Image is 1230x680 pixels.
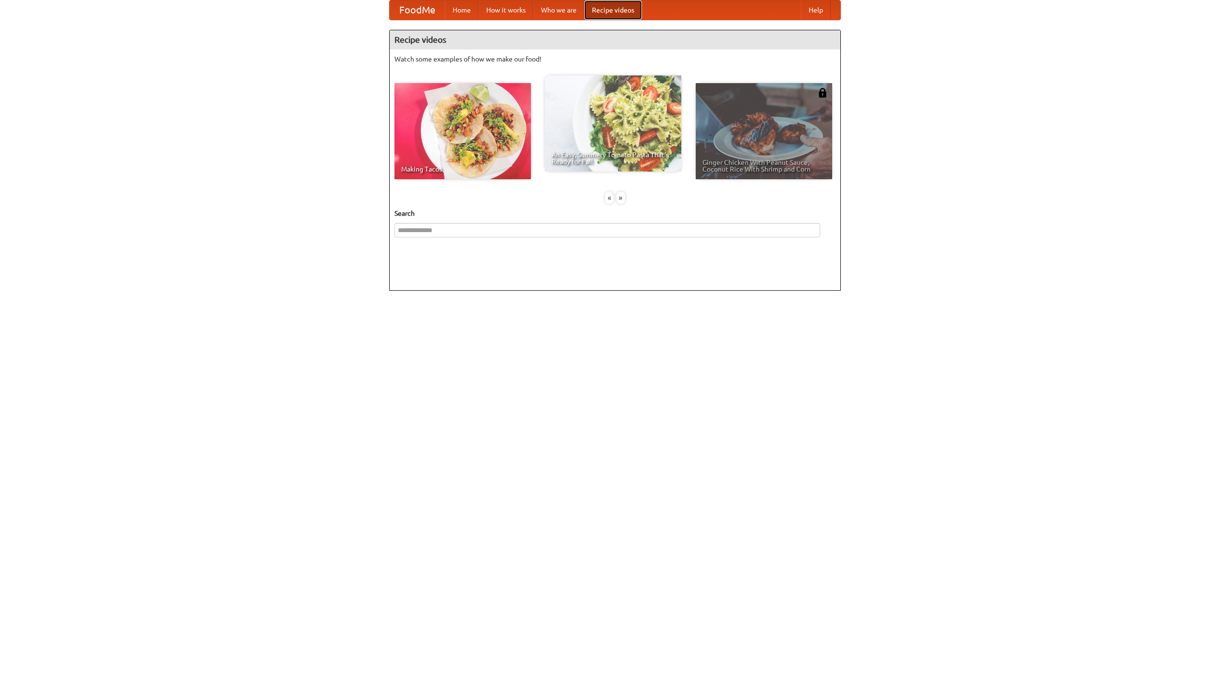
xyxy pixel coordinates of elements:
h5: Search [394,209,836,218]
div: « [605,192,614,204]
a: Who we are [533,0,584,20]
img: 483408.png [818,88,827,98]
a: Help [801,0,831,20]
span: An Easy, Summery Tomato Pasta That's Ready for Fall [552,151,675,165]
a: Recipe videos [584,0,642,20]
span: Making Tacos [401,166,524,173]
div: » [616,192,625,204]
a: An Easy, Summery Tomato Pasta That's Ready for Fall [545,75,681,172]
h4: Recipe videos [390,30,840,49]
a: FoodMe [390,0,445,20]
p: Watch some examples of how we make our food! [394,54,836,64]
a: How it works [479,0,533,20]
a: Home [445,0,479,20]
a: Making Tacos [394,83,531,179]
